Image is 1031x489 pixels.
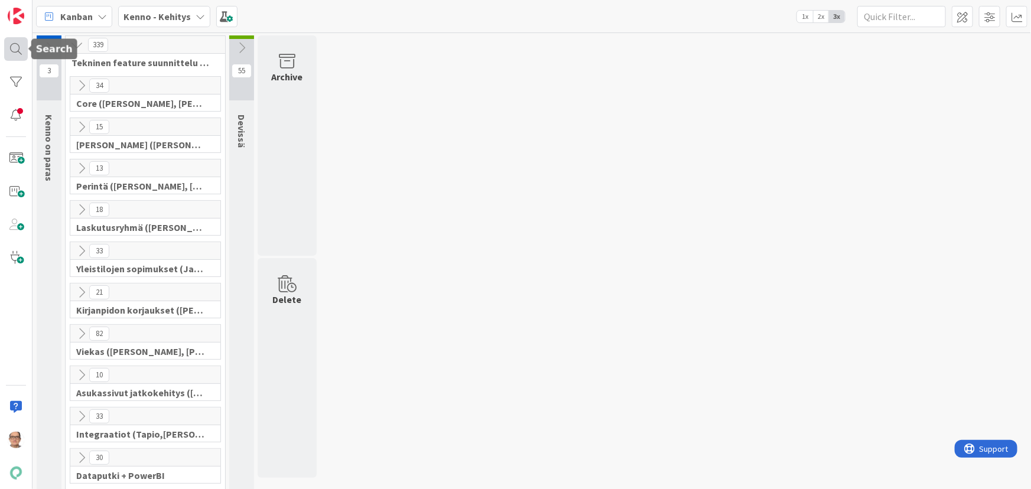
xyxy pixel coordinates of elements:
span: 55 [232,64,252,78]
span: Viekas (Samuli, Saara, Mika, Pirjo, Keijo, TommiHä, Rasmus) [76,345,206,357]
span: Kirjanpidon korjaukset (Jussi, JaakkoHä) [76,304,206,316]
span: Kenno on paras [43,115,55,181]
span: 3 [39,64,59,78]
span: 34 [89,79,109,93]
span: 33 [89,409,109,423]
img: avatar [8,465,24,481]
span: Halti (Sebastian, VilleH, Riikka, Antti, MikkoV, PetriH, PetriM) [76,139,206,151]
span: Dataputki + PowerBI [76,470,206,481]
span: Devissä [236,115,248,148]
div: Delete [273,292,302,307]
input: Quick Filter... [857,6,946,27]
span: 30 [89,451,109,465]
div: Archive [272,70,303,84]
img: PK [8,432,24,448]
span: 339 [88,38,108,52]
span: Perintä (Jaakko, PetriH, MikkoV, Pasi) [76,180,206,192]
span: 10 [89,368,109,382]
span: Yleistilojen sopimukset (Jaakko, VilleP, TommiL, Simo) [76,263,206,275]
span: Kanban [60,9,93,24]
span: 33 [89,244,109,258]
span: 21 [89,285,109,299]
b: Kenno - Kehitys [123,11,191,22]
span: Tekninen feature suunnittelu ja toteutus [71,57,210,69]
span: 13 [89,161,109,175]
span: 82 [89,327,109,341]
span: 15 [89,120,109,134]
span: Core (Pasi, Jussi, JaakkoHä, Jyri, Leo, MikkoK, Väinö) [76,97,206,109]
h5: Search [36,43,73,54]
span: Laskutusryhmä (Antti, Harri, Keijo) [76,221,206,233]
span: 2x [813,11,829,22]
span: Integraatiot (Tapio,Santeri,Marko,HarriJ) [76,428,206,440]
span: 3x [829,11,845,22]
span: Support [25,2,54,16]
span: 1x [797,11,813,22]
span: Asukassivut jatkokehitys (Rasmus, TommiH, Bella) [76,387,206,399]
img: Visit kanbanzone.com [8,8,24,24]
span: 18 [89,203,109,217]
